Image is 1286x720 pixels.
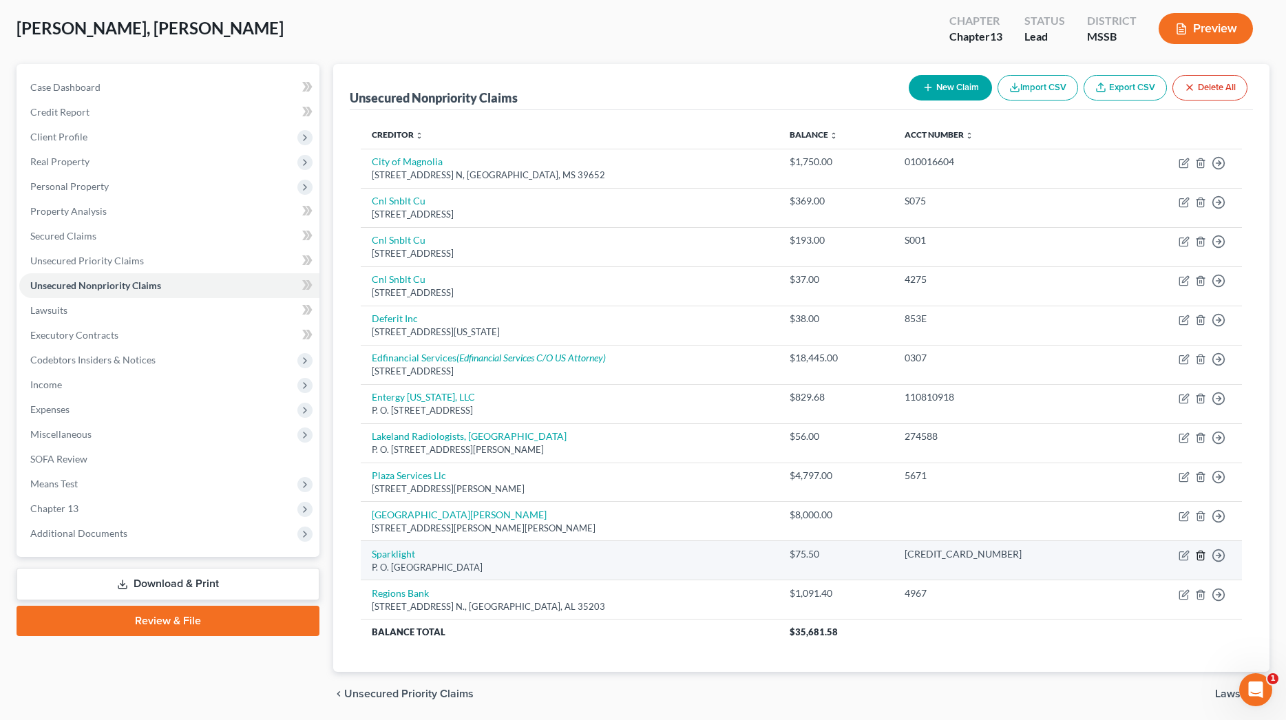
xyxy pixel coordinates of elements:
div: [STREET_ADDRESS][PERSON_NAME] [372,483,768,496]
div: 010016604 [905,155,1110,169]
span: Personal Property [30,180,109,192]
span: Miscellaneous [30,428,92,440]
div: [STREET_ADDRESS][US_STATE] [372,326,768,339]
div: [STREET_ADDRESS] [372,365,768,378]
div: Chapter [949,29,1002,45]
span: Secured Claims [30,230,96,242]
i: (Edfinancial Services C/O US Attorney) [456,352,606,363]
button: Lawsuits chevron_right [1215,688,1269,699]
a: Secured Claims [19,224,319,248]
div: $8,000.00 [790,508,883,522]
div: $75.50 [790,547,883,561]
div: Status [1024,13,1065,29]
a: City of Magnolia [372,156,443,167]
div: [STREET_ADDRESS] N, [GEOGRAPHIC_DATA], MS 39652 [372,169,768,182]
a: Lawsuits [19,298,319,323]
div: P. O. [GEOGRAPHIC_DATA] [372,561,768,574]
a: Case Dashboard [19,75,319,100]
span: $35,681.58 [790,626,838,637]
span: [PERSON_NAME], [PERSON_NAME] [17,18,284,38]
a: Lakeland Radiologists, [GEOGRAPHIC_DATA] [372,430,567,442]
div: S001 [905,233,1110,247]
a: Executory Contracts [19,323,319,348]
button: chevron_left Unsecured Priority Claims [333,688,474,699]
button: Preview [1159,13,1253,44]
span: Property Analysis [30,205,107,217]
div: Unsecured Nonpriority Claims [350,89,518,106]
a: Edfinancial Services(Edfinancial Services C/O US Attorney) [372,352,606,363]
div: 110810918 [905,390,1110,404]
span: Expenses [30,403,70,415]
div: $38.00 [790,312,883,326]
a: Download & Print [17,568,319,600]
div: District [1087,13,1137,29]
a: Unsecured Priority Claims [19,248,319,273]
a: SOFA Review [19,447,319,472]
button: Delete All [1172,75,1247,100]
a: Creditor unfold_more [372,129,423,140]
span: Client Profile [30,131,87,142]
th: Balance Total [361,620,779,644]
div: $369.00 [790,194,883,208]
div: [STREET_ADDRESS] [372,208,768,221]
div: [STREET_ADDRESS][PERSON_NAME][PERSON_NAME] [372,522,768,535]
a: Acct Number unfold_more [905,129,973,140]
span: SOFA Review [30,453,87,465]
span: Additional Documents [30,527,127,539]
div: [STREET_ADDRESS] [372,247,768,260]
div: $1,750.00 [790,155,883,169]
div: [STREET_ADDRESS] [372,286,768,299]
i: unfold_more [830,131,838,140]
div: [CREDIT_CARD_NUMBER] [905,547,1110,561]
div: $193.00 [790,233,883,247]
span: Unsecured Priority Claims [344,688,474,699]
div: P. O. [STREET_ADDRESS][PERSON_NAME] [372,443,768,456]
div: Lead [1024,29,1065,45]
span: Executory Contracts [30,329,118,341]
span: Real Property [30,156,89,167]
span: Chapter 13 [30,502,78,514]
span: Case Dashboard [30,81,101,93]
div: 4967 [905,586,1110,600]
span: Codebtors Insiders & Notices [30,354,156,366]
button: Import CSV [998,75,1078,100]
i: unfold_more [415,131,423,140]
div: Chapter [949,13,1002,29]
div: $829.68 [790,390,883,404]
a: Property Analysis [19,199,319,224]
span: 1 [1267,673,1278,684]
iframe: Intercom live chat [1239,673,1272,706]
i: chevron_left [333,688,344,699]
a: Balance unfold_more [790,129,838,140]
div: $56.00 [790,430,883,443]
a: Sparklight [372,548,415,560]
a: Credit Report [19,100,319,125]
a: Cnl Snblt Cu [372,273,425,285]
div: MSSB [1087,29,1137,45]
a: Deferit Inc [372,313,418,324]
span: Means Test [30,478,78,489]
a: Plaza Services Llc [372,469,446,481]
div: S075 [905,194,1110,208]
a: Cnl Snblt Cu [372,195,425,207]
span: Credit Report [30,106,89,118]
div: 4275 [905,273,1110,286]
button: New Claim [909,75,992,100]
a: Entergy [US_STATE], LLC [372,391,475,403]
div: 274588 [905,430,1110,443]
div: P. O. [STREET_ADDRESS] [372,404,768,417]
div: $4,797.00 [790,469,883,483]
i: unfold_more [965,131,973,140]
span: Lawsuits [1215,688,1258,699]
span: Income [30,379,62,390]
div: 0307 [905,351,1110,365]
span: Lawsuits [30,304,67,316]
div: 853E [905,312,1110,326]
a: Unsecured Nonpriority Claims [19,273,319,298]
div: $1,091.40 [790,586,883,600]
span: Unsecured Priority Claims [30,255,144,266]
a: Regions Bank [372,587,429,599]
span: 13 [990,30,1002,43]
a: Review & File [17,606,319,636]
a: Cnl Snblt Cu [372,234,425,246]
